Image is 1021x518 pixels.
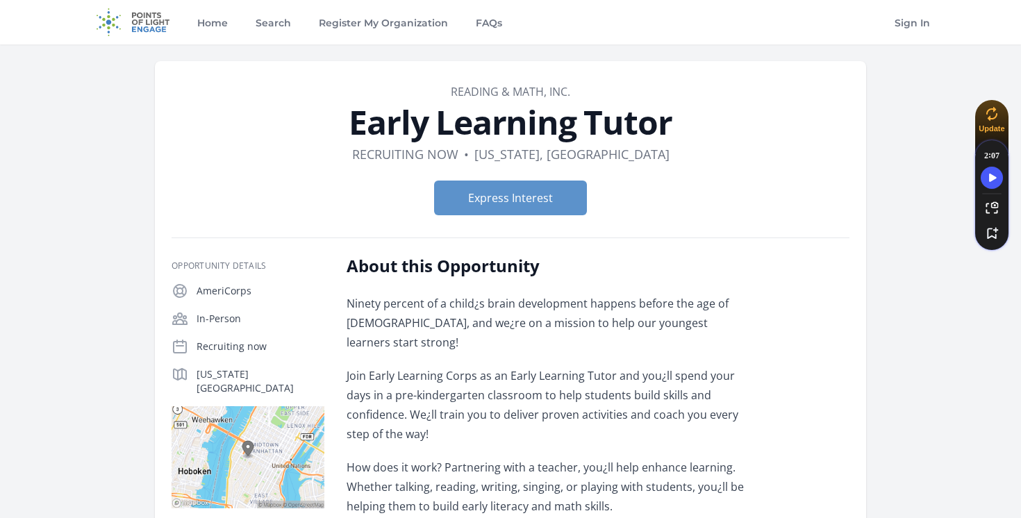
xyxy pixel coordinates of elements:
[347,294,753,352] p: Ninety percent of a child¿s brain development happens before the age of [DEMOGRAPHIC_DATA], and w...
[172,260,324,271] h3: Opportunity Details
[347,458,753,516] p: How does it work? Partnering with a teacher, you¿ll help enhance learning. Whether talking, readi...
[434,181,587,215] button: Express Interest
[197,284,324,298] p: AmeriCorps
[347,255,753,277] h2: About this Opportunity
[197,312,324,326] p: In-Person
[197,340,324,353] p: Recruiting now
[474,144,670,164] dd: [US_STATE], [GEOGRAPHIC_DATA]
[352,144,458,164] dd: Recruiting now
[464,144,469,164] div: •
[172,406,324,508] img: Map
[347,366,753,444] p: Join Early Learning Corps as an Early Learning Tutor and you¿ll spend your days in a pre-kinderga...
[197,367,324,395] p: [US_STATE][GEOGRAPHIC_DATA]
[451,84,570,99] a: Reading & Math, Inc.
[172,106,849,139] h1: Early Learning Tutor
